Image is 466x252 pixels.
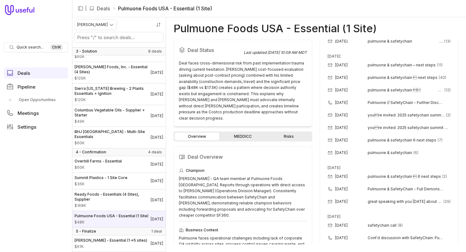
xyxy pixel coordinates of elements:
[75,213,148,219] span: Pulmuone Foods USA - Essential (1 Site)
[75,141,151,146] span: Amount
[244,50,307,55] div: Last updated
[368,88,443,93] span: pulmuone & safetychain                                                                         ...
[335,88,348,93] time: [DATE]
[368,199,442,204] span: great speaking with you [DATE] about safetychain
[75,192,151,202] span: Ready Foods - Essentials (4 Sites), Supplier
[328,165,340,170] time: [DATE]
[75,220,148,225] span: Amount
[335,150,348,155] time: [DATE]
[75,129,151,139] span: BHJ [GEOGRAPHIC_DATA] - Multi-Site Essentials
[179,60,307,121] div: Deal faces cross-dimensional risk from past implementation trauma driving current hesitation. [PE...
[75,119,151,124] span: Amount
[72,173,166,189] a: Summit Plastics - 1 Site Core$36K[DATE]
[18,71,30,75] span: Deals
[4,95,68,105] a: Open Opportunities
[335,100,348,105] time: [DATE]
[335,199,348,204] time: [DATE]
[75,108,151,118] span: Columbus Vegetable Oils - Supplier + Starter
[368,39,443,44] span: pulmuone & safetychain                                                                           ...
[444,88,451,93] span: 12 emails in thread
[4,121,68,132] a: Settings
[368,174,441,179] span: pulmuone & safetychain  6 next steps
[76,150,106,155] span: 4 - Confirmation
[368,125,451,130] span: youre invited: 2025 safetychain summit  transforming plant performance
[179,176,307,219] div: [PERSON_NAME] - QA team member at Pulmuone Foods [GEOGRAPHIC_DATA]. Reports through operations wi...
[335,235,348,240] time: [DATE]
[151,135,163,140] time: Deal Close Date
[72,62,166,83] a: [PERSON_NAME] Foods, Inc. - Essential (4 Sites)$120K[DATE]
[368,113,445,118] span: youre invited: 2025 safetychain summit  transforming plant performance
[75,182,127,187] span: Amount
[148,150,162,155] span: 4 deals
[335,125,348,130] time: [DATE]
[368,187,443,192] span: Pulmuone & SafetyChain - Full Demonstration
[72,211,166,227] a: Pulmuone Foods USA - Essential (1 Site)$48K[DATE]
[154,20,163,29] button: Sort by
[179,226,307,234] div: Business Context
[328,54,340,59] time: [DATE]
[75,86,151,96] span: Sierra [US_STATE] Brewing - 2 Plants Essentials + Ignition
[179,167,307,174] div: Champion
[75,244,147,249] span: Amount
[151,241,163,246] time: Deal Close Date
[72,127,166,148] a: BHJ [GEOGRAPHIC_DATA] - Multi-Site Essentials$60K[DATE]
[368,138,436,143] span: pulmuone & safetychain 6 next steps
[220,133,265,140] a: MEDDICC
[439,75,446,80] span: 40 emails in thread
[75,76,151,81] span: Amount
[398,223,403,228] span: 8 emails in thread
[97,5,110,12] a: Deals
[437,63,443,68] span: 11 emails in thread
[18,85,35,89] span: Pipeline
[151,229,162,234] span: 1 deal
[151,162,163,167] time: Deal Close Date
[179,152,307,162] h2: Deal Overview
[175,133,219,140] a: Overview
[173,25,377,32] h1: Pulmuone Foods USA - Essential (1 Site)
[335,223,348,228] time: [DATE]
[4,67,68,79] a: Deals
[151,198,163,203] time: Deal Close Date
[4,107,68,119] a: Meetings
[75,165,122,170] span: Amount
[368,75,438,80] span: pulmuone & safetychain  next steps
[72,105,166,126] a: Columbus Vegetable Oils - Supplier + Starter$49K[DATE]
[151,217,163,222] time: Deal Close Date
[335,113,348,118] time: [DATE]
[50,44,63,50] kbd: Ctrl K
[112,5,212,12] li: Pulmuone Foods USA - Essential (1 Site)
[75,159,122,164] span: Overhill Farms - Essential
[179,45,244,55] h2: Deal Status
[75,97,151,102] span: Amount
[151,113,163,118] time: Deal Close Date
[368,63,436,68] span: pulmuone & safetychain – next steps
[72,235,166,252] a: [PERSON_NAME] - Essential (1->5 sites)$61K[DATE]
[76,229,96,234] span: 5 - Finalize
[148,49,162,54] span: 8 deals
[267,50,307,55] time: [DATE] 10:08 AM MDT
[443,199,451,204] span: 29 emails in thread
[335,63,348,68] time: [DATE]
[368,100,443,105] span: Pulmuone // SafetyChain - Further Discussion/Demo
[18,111,39,116] span: Meetings
[17,45,44,50] span: Quick search...
[72,84,166,105] a: Sierra [US_STATE] Brewing - 2 Plants Essentials + Ignition$120K[DATE]
[4,81,68,92] a: Pipeline
[18,125,36,129] span: Settings
[85,5,87,12] span: |
[335,138,348,143] time: [DATE]
[75,64,151,75] span: [PERSON_NAME] Foods, Inc. - Essential (4 Sites)
[75,54,127,59] span: Amount
[328,214,340,219] time: [DATE]
[335,75,348,80] time: [DATE]
[151,178,163,183] time: Deal Close Date
[444,39,451,44] span: 13 emails in thread
[335,39,348,44] time: [DATE]
[76,49,97,54] span: 3 - Solution
[438,138,443,143] span: 7 emails in thread
[267,133,311,140] a: Risks
[335,174,348,179] time: [DATE]
[72,17,166,252] nav: Deals
[368,150,412,155] span: pulmuone & safetychain
[75,238,147,243] span: [PERSON_NAME] - Essential (1->5 sites)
